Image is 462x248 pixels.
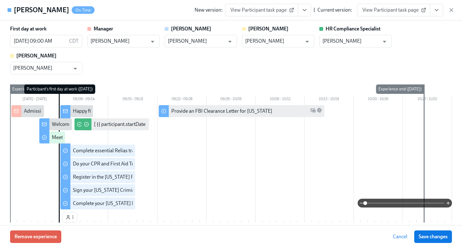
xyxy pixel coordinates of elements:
strong: Manager [94,26,113,32]
span: View Participant task page [230,7,293,13]
button: Open [148,37,157,46]
span: Cancel [393,234,407,240]
button: Open [70,64,80,73]
div: Happy first day! [73,108,107,115]
div: 09/15 – 09/21 [108,96,157,104]
strong: [PERSON_NAME] [16,53,57,59]
div: 10/13 – 10/19 [305,96,354,104]
span: Remove experience [14,234,57,240]
label: First day at work [10,25,47,32]
h4: [PERSON_NAME] [14,5,69,15]
div: Register in the [US_STATE] Fingerprint Portal [73,174,169,181]
div: Admissions/Intake New Hire cleared to start [24,108,118,115]
button: Open [225,37,235,46]
button: Save changes [414,230,452,243]
button: View task page [298,4,311,16]
button: View task page [430,4,443,16]
div: 10/20 – 10/26 [354,96,403,104]
button: Open [380,37,389,46]
div: 10/06 – 10/12 [256,96,305,104]
div: Complete essential Relias trainings [73,147,148,154]
span: On Time [72,8,95,13]
span: Save changes [419,234,448,240]
a: View Participant task page [225,4,298,16]
div: New version: [195,7,223,13]
div: 09/29 – 10/05 [206,96,256,104]
div: Participant's first day at work ([DATE]) [24,84,95,94]
div: [DATE] – [DATE] [10,96,59,104]
strong: [PERSON_NAME] [171,26,211,32]
strong: [PERSON_NAME] [248,26,289,32]
div: 09/08 – 09/14 [59,96,108,104]
div: [ {{ participant.startDate | MMM Do }} Cohort] Confirm when cleared to conduct BPSes [94,121,278,128]
a: View Participant task page [357,4,430,16]
p: CDT [69,38,79,45]
strong: HR Compliance Specialist [326,26,381,32]
button: 1 [62,212,77,223]
div: Meet the team! [52,134,84,141]
div: Current version: [317,7,352,13]
div: Sign your [US_STATE] Criminal History Affidavit [73,187,174,194]
button: Open [302,37,312,46]
button: Cancel [388,230,412,243]
span: View Participant task page [362,7,425,13]
span: 1 [66,214,74,220]
span: Slack [317,108,322,115]
div: Provide an FBI Clearance Letter for [US_STATE] [171,108,272,115]
div: Experience end ([DATE]) [376,84,424,94]
button: Remove experience [10,230,61,243]
div: | [314,7,315,13]
div: Welcome to the Charlie Health team! [52,121,130,128]
div: 10/27 – 11/02 [403,96,452,104]
div: Do your CPR and First Aid Training [73,160,147,167]
div: 09/22 – 09/28 [157,96,206,104]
